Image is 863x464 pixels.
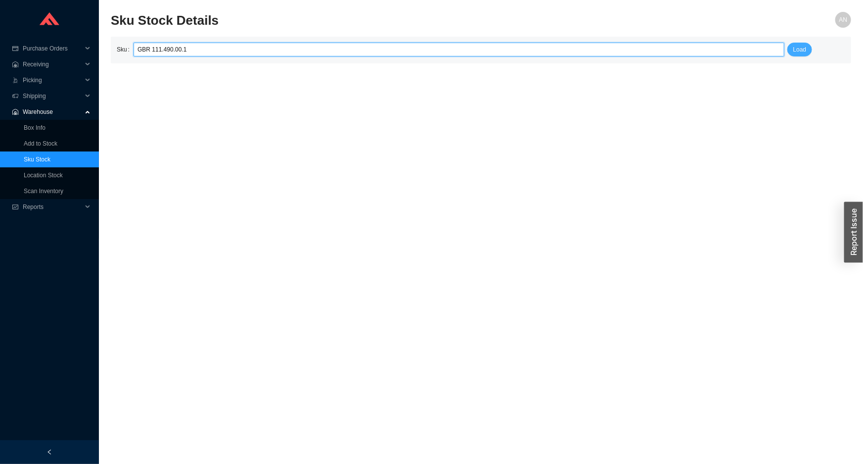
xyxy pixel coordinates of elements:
[23,56,82,72] span: Receiving
[46,449,52,455] span: left
[12,46,19,52] span: credit-card
[787,43,813,56] button: Load
[24,124,45,131] a: Box Info
[23,41,82,56] span: Purchase Orders
[23,88,82,104] span: Shipping
[111,12,666,29] h2: Sku Stock Details
[23,72,82,88] span: Picking
[793,45,807,54] span: Load
[23,104,82,120] span: Warehouse
[12,204,19,210] span: fund
[24,188,63,195] a: Scan Inventory
[839,12,848,28] span: AN
[24,172,63,179] a: Location Stock
[23,199,82,215] span: Reports
[24,156,50,163] a: Sku Stock
[24,140,57,147] a: Add to Stock
[117,43,134,56] label: Sku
